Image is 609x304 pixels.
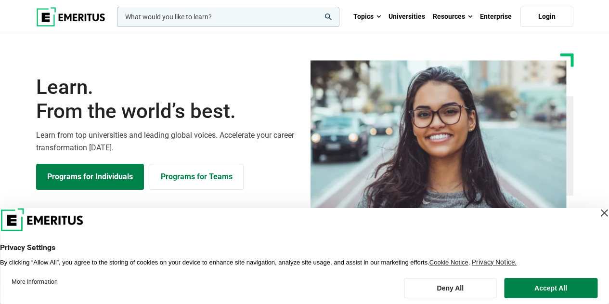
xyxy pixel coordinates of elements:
img: Learn from the world's best [311,60,567,211]
h1: Learn. [36,75,299,124]
span: From the world’s best. [36,99,299,123]
p: Learn from top universities and leading global voices. Accelerate your career transformation [DATE]. [36,129,299,154]
a: Explore for Business [150,164,244,190]
a: Login [520,7,573,27]
input: woocommerce-product-search-field-0 [117,7,339,27]
a: Explore Programs [36,164,144,190]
